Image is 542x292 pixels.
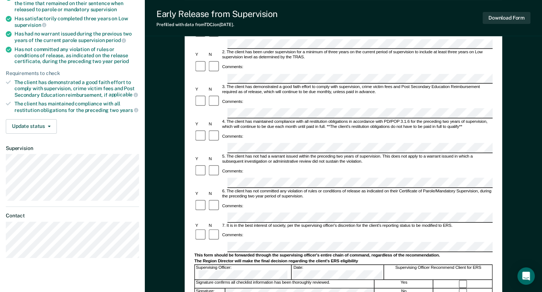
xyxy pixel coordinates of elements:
div: Early Release from Supervision [156,9,278,19]
div: 6. The client has not committed any violation of rules or conditions of release as indicated on t... [221,188,492,199]
div: Comments: [221,233,244,238]
div: Has had no warrant issued during the previous two years of the current parole supervision [14,31,139,43]
div: Signature confirms all checklist information has been thoroughly reviewed. [195,280,374,288]
div: Supervising Officer Recommend Client for ERS [384,265,492,280]
div: Y [194,52,207,58]
div: Comments: [221,134,244,139]
div: Has satisfactorily completed three years on Low [14,16,139,28]
div: Prefilled with data from TDCJ on [DATE] . [156,22,278,27]
span: period [106,37,126,43]
div: Date: [292,265,384,280]
div: The client has maintained compliance with all restitution obligations for the preceding two [14,101,139,113]
span: supervision [14,22,46,28]
div: Comments: [221,64,244,70]
div: Y [194,157,207,162]
button: Download Form [483,12,530,24]
span: period [114,58,129,64]
div: N [207,87,221,92]
span: applicable [109,92,138,97]
dt: Supervision [6,145,139,151]
div: 7. It is in the best interest of society, per the supervising officer's discretion for the client... [221,223,492,229]
div: Comments: [221,168,244,174]
div: Y [194,122,207,127]
div: N [207,122,221,127]
div: Supervising Officer: [195,265,292,280]
div: Comments: [221,99,244,105]
div: Comments: [221,203,244,209]
div: Yes [375,280,433,288]
div: N [207,223,221,229]
span: supervision [91,7,117,12]
div: 5. The client has not had a warrant issued within the preceding two years of supervision. This do... [221,154,492,164]
div: Y [194,223,207,229]
div: Y [194,87,207,92]
dt: Contact [6,213,139,219]
div: 4. The client has maintained compliance with all restitution obligations in accordance with PD/PO... [221,119,492,130]
div: Open Intercom Messenger [517,267,535,285]
div: This form should be forwarded through the supervising officer's entire chain of command, regardle... [194,253,492,258]
div: Has not committed any violation of rules or conditions of release, as indicated on the release ce... [14,46,139,64]
div: Y [194,191,207,197]
div: The Region Director will make the final decision regarding the client's ERS eligibility [194,258,492,264]
div: N [207,52,221,58]
span: years [120,107,138,113]
div: 2. The client has been under supervision for a minimum of three years on the current period of su... [221,50,492,61]
div: Requirements to check [6,70,139,76]
div: 3. The client has demonstrated a good faith effort to comply with supervision, crime victim fees ... [221,84,492,95]
div: N [207,191,221,197]
div: N [207,157,221,162]
div: The client has demonstrated a good faith effort to comply with supervision, crime victim fees and... [14,79,139,98]
button: Update status [6,119,57,134]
